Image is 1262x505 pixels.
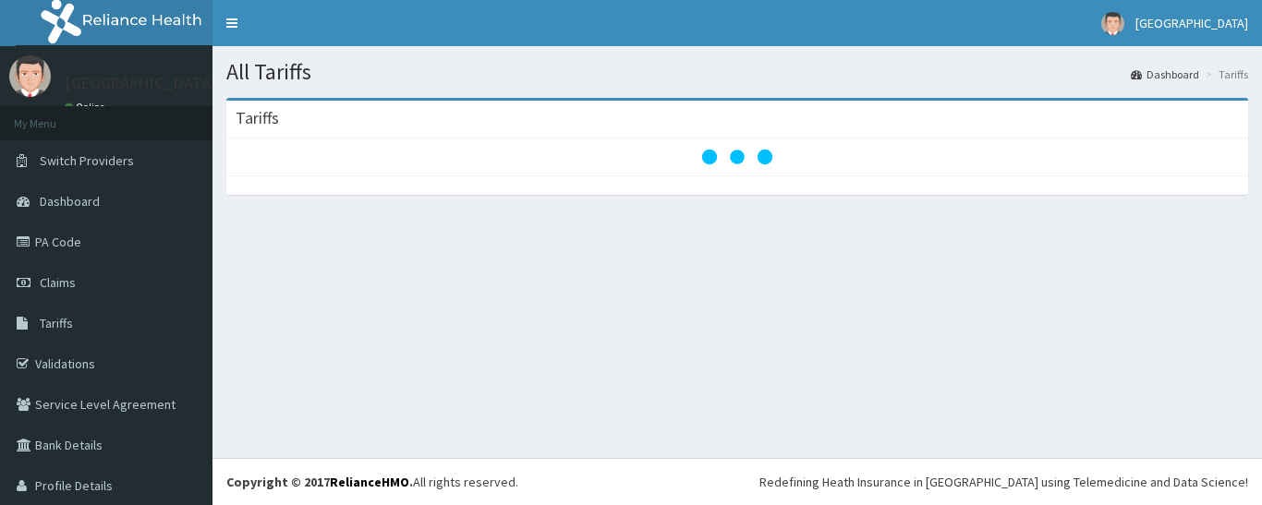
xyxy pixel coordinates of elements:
[9,55,51,97] img: User Image
[759,473,1248,491] div: Redefining Heath Insurance in [GEOGRAPHIC_DATA] using Telemedicine and Data Science!
[65,75,217,91] p: [GEOGRAPHIC_DATA]
[700,120,774,194] svg: audio-loading
[40,152,134,169] span: Switch Providers
[226,60,1248,84] h1: All Tariffs
[65,101,109,114] a: Online
[330,474,409,490] a: RelianceHMO
[40,315,73,331] span: Tariffs
[1131,66,1199,82] a: Dashboard
[40,274,76,291] span: Claims
[1135,15,1248,31] span: [GEOGRAPHIC_DATA]
[236,110,279,126] h3: Tariffs
[226,474,413,490] strong: Copyright © 2017 .
[212,458,1262,505] footer: All rights reserved.
[40,193,100,210] span: Dashboard
[1101,12,1124,35] img: User Image
[1201,66,1248,82] li: Tariffs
